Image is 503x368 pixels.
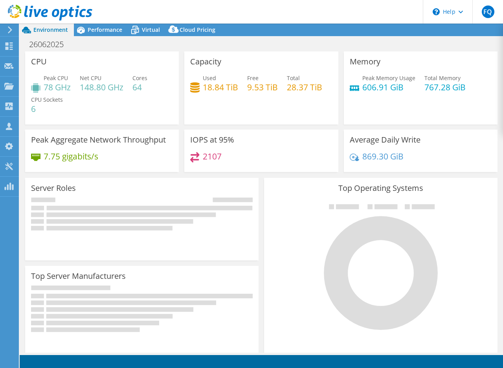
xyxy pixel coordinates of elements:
[31,135,166,144] h3: Peak Aggregate Network Throughput
[44,152,98,161] h4: 7.75 gigabits/s
[142,26,160,33] span: Virtual
[270,184,492,192] h3: Top Operating Systems
[31,96,63,103] span: CPU Sockets
[132,83,147,92] h4: 64
[132,74,147,82] span: Cores
[31,57,47,66] h3: CPU
[190,135,234,144] h3: IOPS at 95%
[350,57,380,66] h3: Memory
[80,74,101,82] span: Net CPU
[287,74,300,82] span: Total
[33,26,68,33] span: Environment
[424,83,466,92] h4: 767.28 GiB
[31,104,63,113] h4: 6
[44,83,71,92] h4: 78 GHz
[287,83,322,92] h4: 28.37 TiB
[88,26,122,33] span: Performance
[350,135,420,144] h3: Average Daily Write
[26,40,76,49] h1: 26062025
[362,83,415,92] h4: 606.91 GiB
[203,83,238,92] h4: 18.84 TiB
[80,83,123,92] h4: 148.80 GHz
[31,184,76,192] h3: Server Roles
[362,152,404,161] h4: 869.30 GiB
[424,74,461,82] span: Total Memory
[203,152,222,161] h4: 2107
[190,57,221,66] h3: Capacity
[482,5,494,18] span: FQ
[203,74,216,82] span: Used
[433,8,440,15] svg: \n
[44,74,68,82] span: Peak CPU
[247,74,259,82] span: Free
[362,74,415,82] span: Peak Memory Usage
[247,83,278,92] h4: 9.53 TiB
[180,26,215,33] span: Cloud Pricing
[31,272,126,280] h3: Top Server Manufacturers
